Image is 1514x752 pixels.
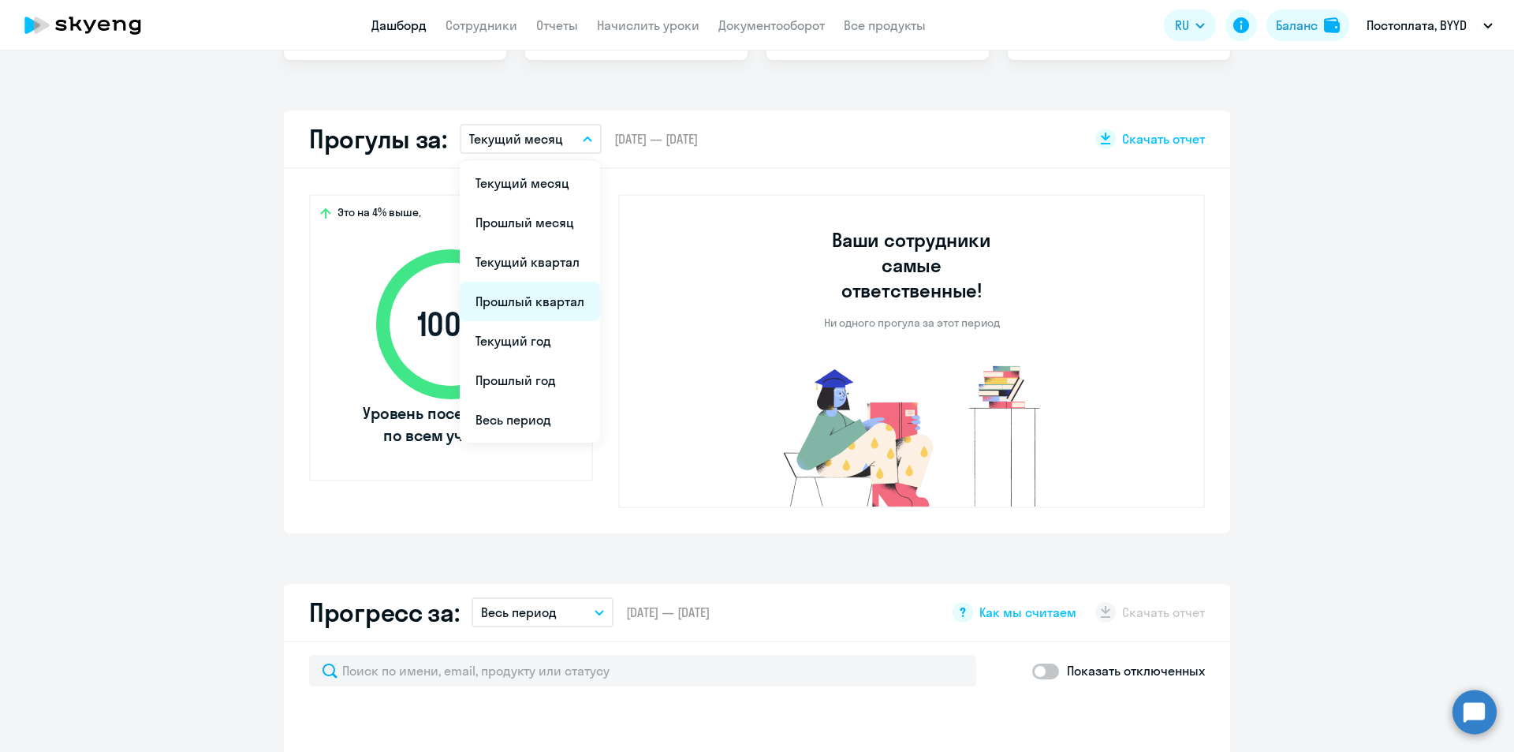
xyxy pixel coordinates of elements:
[481,603,557,622] p: Весь период
[597,17,699,33] a: Начислить уроки
[371,17,427,33] a: Дашборд
[1175,16,1189,35] span: RU
[1122,130,1205,148] span: Скачать отчет
[626,604,710,621] span: [DATE] — [DATE]
[844,17,926,33] a: Все продукты
[811,227,1013,303] h3: Ваши сотрудники самые ответственные!
[536,17,578,33] a: Отчеты
[472,597,613,627] button: Весь период
[1266,9,1349,41] button: Балансbalance
[824,316,1000,330] p: Ни одного прогула за этот период
[754,361,1070,507] img: no-truants
[979,604,1076,621] span: Как мы считаем
[1359,6,1501,44] button: Постоплата, BYYD
[614,130,698,148] span: [DATE] — [DATE]
[1164,9,1216,41] button: RU
[337,205,421,224] span: Это на 4% выше,
[309,123,447,155] h2: Прогулы за:
[1367,16,1467,35] p: Постоплата, BYYD
[460,124,602,154] button: Текущий месяц
[460,160,600,443] ul: RU
[1276,16,1318,35] div: Баланс
[718,17,825,33] a: Документооборот
[309,655,976,687] input: Поиск по имени, email, продукту или статусу
[360,305,542,343] span: 100 %
[469,129,563,148] p: Текущий месяц
[309,597,459,628] h2: Прогресс за:
[446,17,517,33] a: Сотрудники
[1067,661,1205,680] p: Показать отключенных
[1324,17,1340,33] img: balance
[360,402,542,447] span: Уровень посещаемости по всем ученикам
